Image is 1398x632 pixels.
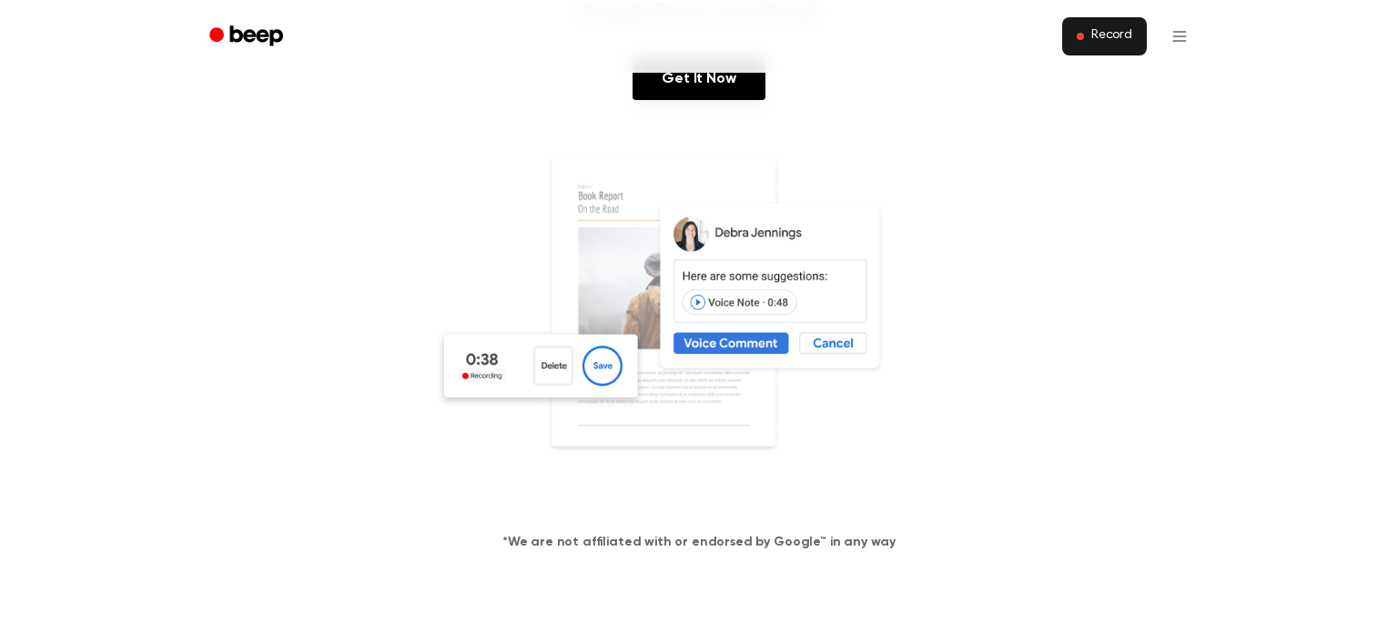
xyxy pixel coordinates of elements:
[633,58,765,100] a: Get It Now
[1091,28,1132,45] span: Record
[1158,15,1201,58] button: Open menu
[22,533,1376,552] h4: *We are not affiliated with or endorsed by Google™ in any way
[1062,17,1147,55] button: Record
[197,19,299,55] a: Beep
[435,155,963,504] img: Voice Comments on Docs and Recording Widget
